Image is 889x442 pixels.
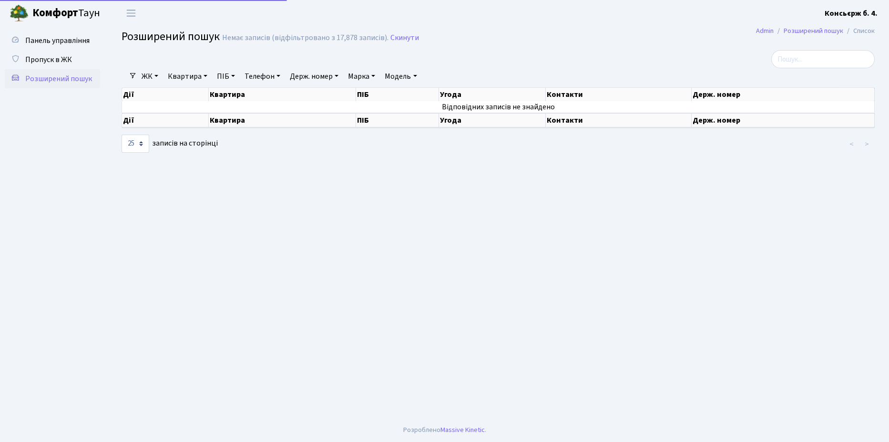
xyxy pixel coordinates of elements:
[546,88,692,101] th: Контакти
[403,425,486,435] div: Розроблено .
[771,50,875,68] input: Пошук...
[10,4,29,23] img: logo.png
[32,5,78,21] b: Комфорт
[784,26,843,36] a: Розширений пошук
[122,101,875,113] td: Відповідних записів не знайдено
[122,88,209,101] th: Дії
[138,68,162,84] a: ЖК
[439,88,546,101] th: Угода
[356,113,439,127] th: ПІБ
[122,135,218,153] label: записів на сторінці
[5,50,100,69] a: Пропуск в ЖК
[843,26,875,36] li: Список
[390,33,419,42] a: Скинути
[5,31,100,50] a: Панель управління
[222,33,388,42] div: Немає записів (відфільтровано з 17,878 записів).
[164,68,211,84] a: Квартира
[25,74,92,84] span: Розширений пошук
[119,5,143,21] button: Переключити навігацію
[241,68,284,84] a: Телефон
[286,68,342,84] a: Держ. номер
[25,35,90,46] span: Панель управління
[692,88,875,101] th: Держ. номер
[440,425,485,435] a: Massive Kinetic
[756,26,774,36] a: Admin
[344,68,379,84] a: Марка
[825,8,878,19] a: Консьєрж б. 4.
[32,5,100,21] span: Таун
[122,28,220,45] span: Розширений пошук
[381,68,420,84] a: Модель
[213,68,239,84] a: ПІБ
[5,69,100,88] a: Розширений пошук
[122,135,149,153] select: записів на сторінці
[692,113,875,127] th: Держ. номер
[25,54,72,65] span: Пропуск в ЖК
[546,113,692,127] th: Контакти
[356,88,439,101] th: ПІБ
[439,113,546,127] th: Угода
[742,21,889,41] nav: breadcrumb
[122,113,209,127] th: Дії
[209,88,356,101] th: Квартира
[209,113,356,127] th: Квартира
